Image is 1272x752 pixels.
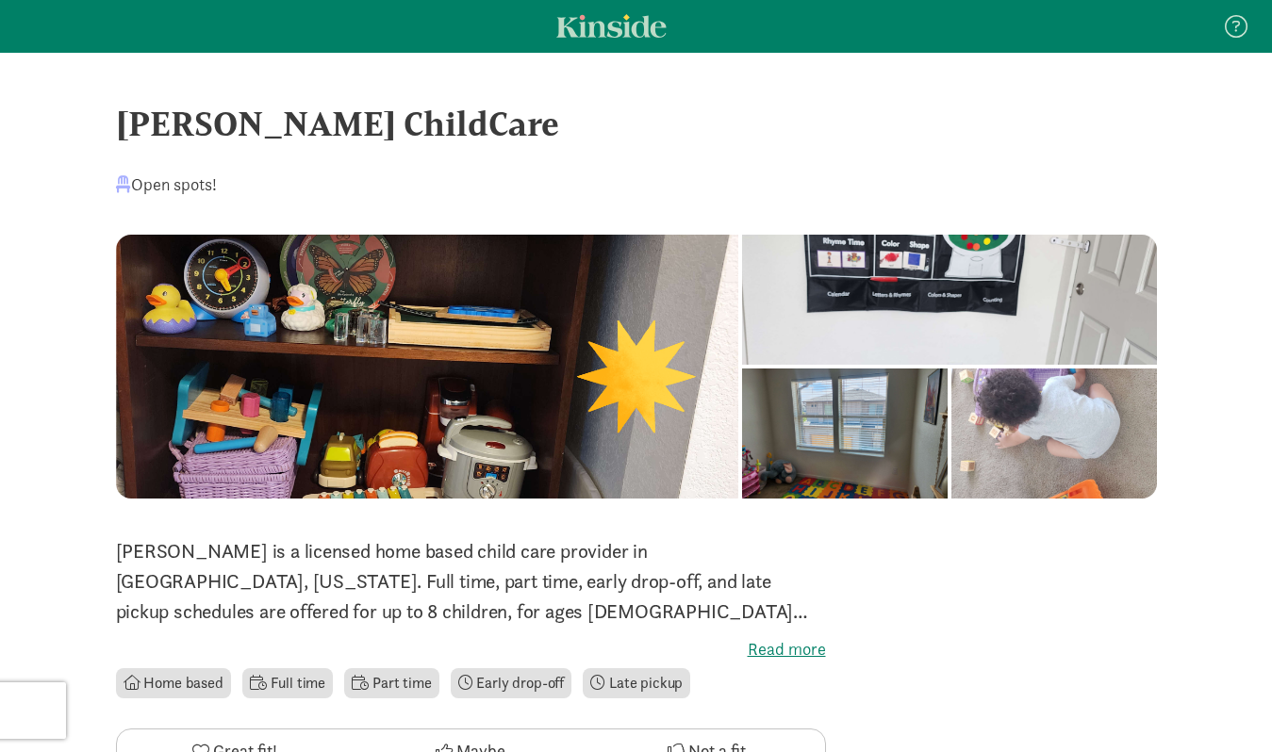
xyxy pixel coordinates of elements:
li: Part time [344,668,438,698]
p: [PERSON_NAME] is a licensed home based child care provider in [GEOGRAPHIC_DATA], [US_STATE]. Full... [116,536,826,627]
li: Late pickup [583,668,690,698]
div: Open spots! [116,172,217,197]
div: [PERSON_NAME] ChildCare [116,98,1157,149]
label: Read more [116,638,826,661]
li: Early drop-off [451,668,572,698]
a: Kinside [556,14,667,38]
li: Home based [116,668,231,698]
li: Full time [242,668,333,698]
